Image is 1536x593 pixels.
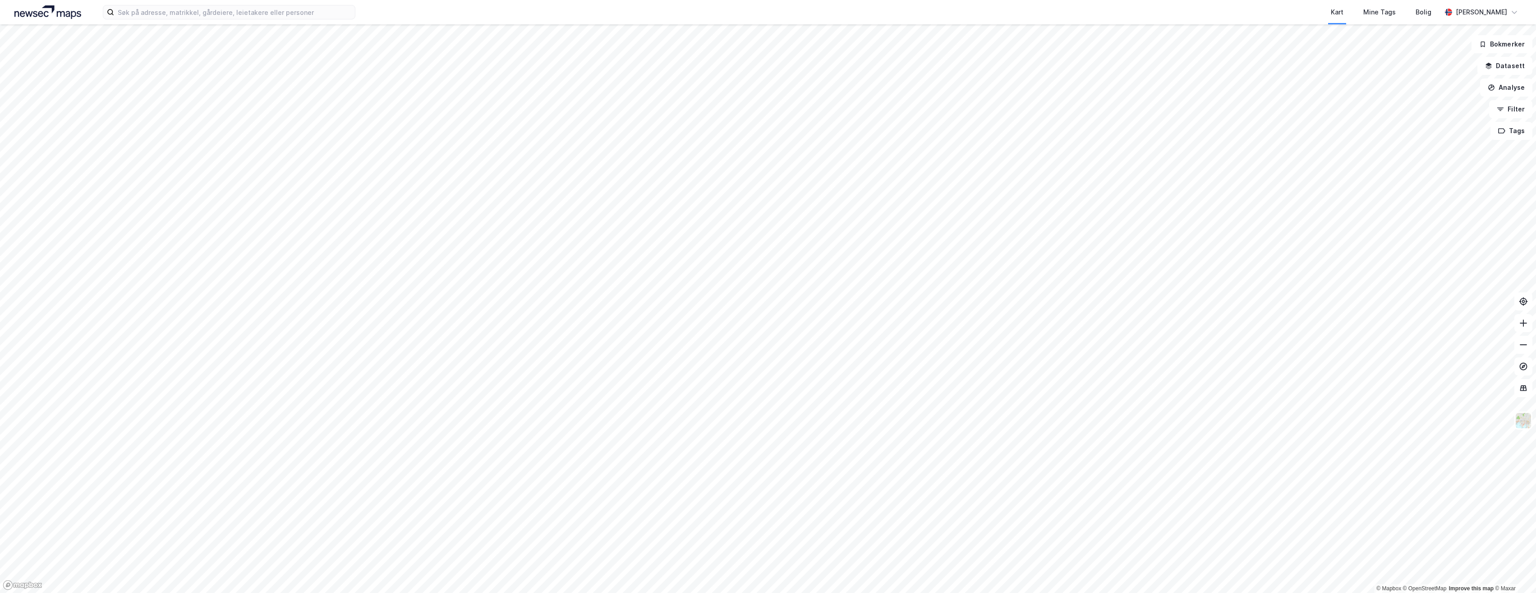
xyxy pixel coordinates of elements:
button: Bokmerker [1472,35,1532,53]
a: Mapbox [1376,585,1401,592]
div: Kontrollprogram for chat [1491,550,1536,593]
div: [PERSON_NAME] [1456,7,1507,18]
a: OpenStreetMap [1403,585,1447,592]
button: Datasett [1477,57,1532,75]
button: Filter [1489,100,1532,118]
div: Mine Tags [1363,7,1396,18]
div: Bolig [1416,7,1431,18]
div: Kart [1331,7,1343,18]
a: Mapbox homepage [3,580,42,590]
img: Z [1515,412,1532,429]
button: Tags [1490,122,1532,140]
iframe: Chat Widget [1491,550,1536,593]
button: Analyse [1480,79,1532,97]
input: Søk på adresse, matrikkel, gårdeiere, leietakere eller personer [114,5,355,19]
a: Improve this map [1449,585,1494,592]
img: logo.a4113a55bc3d86da70a041830d287a7e.svg [14,5,81,19]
